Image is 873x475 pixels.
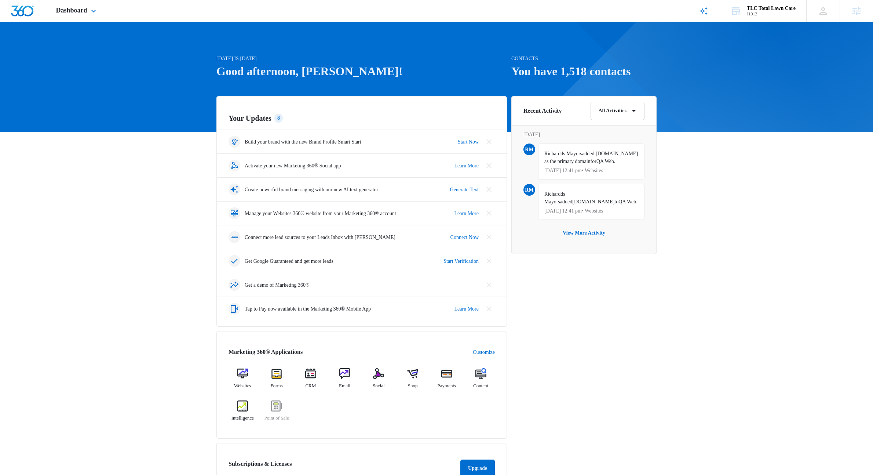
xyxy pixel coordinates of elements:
span: for [591,159,596,164]
button: Close [483,231,495,243]
button: Close [483,160,495,171]
span: CRM [305,382,316,389]
div: account id [747,11,796,17]
a: CRM [297,368,325,395]
span: Intelligence [231,414,254,422]
p: Manage your Websites 360® website from your Marketing 360® account [245,210,396,217]
span: Shop [408,382,418,389]
h2: Your Updates [229,113,495,124]
a: Generate Text [450,186,479,193]
span: QA Web. [618,199,638,204]
a: Shop [399,368,427,395]
a: Websites [229,368,257,395]
span: added [DOMAIN_NAME] as the primary domain [544,151,638,164]
p: [DATE] 12:41 pm • Websites [544,209,638,214]
button: View More Activity [555,224,613,242]
a: Customize [473,348,495,356]
span: Content [473,382,488,389]
h6: Recent Activity [523,106,562,115]
a: Learn More [454,162,479,170]
a: Learn More [454,210,479,217]
span: QA Web. [596,159,616,164]
button: Close [483,184,495,195]
span: Email [339,382,350,389]
button: All Activities [591,102,644,120]
a: Start Verification [443,257,479,265]
a: Point of Sale [263,400,291,427]
button: Close [483,207,495,219]
button: Close [483,255,495,267]
p: Connect more lead sources to your Leads Inbox with [PERSON_NAME] [245,233,395,241]
p: Contacts [511,55,657,62]
span: Forms [271,382,283,389]
p: Get Google Guaranteed and get more leads [245,257,333,265]
h1: You have 1,518 contacts [511,62,657,80]
span: Websites [234,382,251,389]
h1: Good afternoon, [PERSON_NAME]! [216,62,507,80]
p: [DATE] is [DATE] [216,55,507,62]
a: Forms [263,368,291,395]
span: Dashboard [56,7,87,14]
h2: Marketing 360® Applications [229,348,303,356]
a: Social [365,368,393,395]
span: to [614,199,618,204]
p: Create powerful brand messaging with our new AI text generator [245,186,378,193]
a: Intelligence [229,400,257,427]
span: Richardds Mayors [544,191,565,204]
div: account name [747,6,796,11]
a: Start Now [458,138,479,146]
a: Content [467,368,495,395]
span: [DOMAIN_NAME] [572,199,614,204]
p: Get a demo of Marketing 360® [245,281,310,289]
p: Tap to Pay now available in the Marketing 360® Mobile App [245,305,371,313]
span: RM [523,144,535,155]
span: Point of Sale [264,414,289,422]
p: [DATE] [523,131,644,138]
a: Payments [433,368,461,395]
span: Payments [438,382,456,389]
span: Social [373,382,385,389]
h2: Subscriptions & Licenses [229,460,292,474]
span: Richardds Mayors [544,151,582,156]
p: Build your brand with the new Brand Profile Smart Start [245,138,361,146]
span: added [560,199,572,204]
button: Close [483,303,495,315]
button: Close [483,279,495,291]
span: RM [523,184,535,196]
a: Learn More [454,305,479,313]
p: Activate your new Marketing 360® Social app [245,162,341,170]
button: Close [483,136,495,148]
div: 8 [274,114,283,123]
a: Email [330,368,359,395]
a: Connect Now [450,233,479,241]
p: [DATE] 12:41 pm • Websites [544,168,638,173]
